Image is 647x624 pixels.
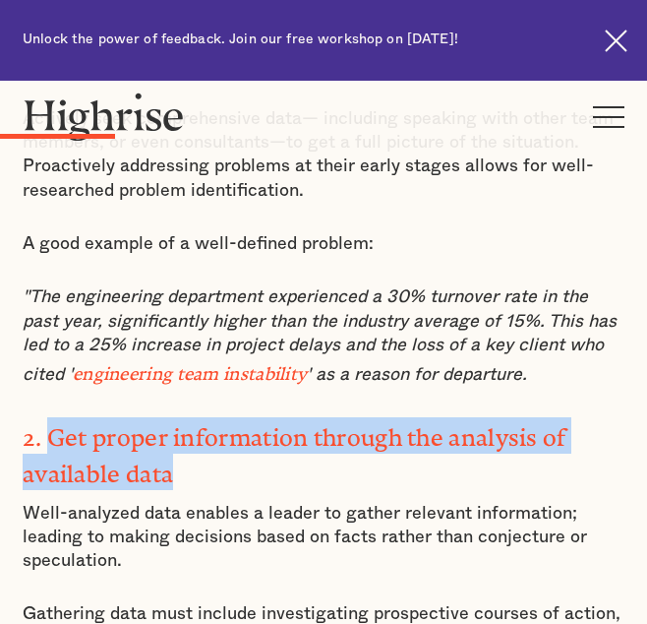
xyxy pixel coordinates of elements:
img: Highrise logo [23,93,185,141]
em: engineering team instability [73,363,307,375]
p: Well-analyzed data enables a leader to gather relevant information; leading to making decisions b... [23,502,624,574]
img: Cross icon [605,30,627,52]
p: A good example of a well-defined problem: [23,232,624,256]
p: Actively seek comprehensive data— including speaking with other team members, or even consultants... [23,107,624,203]
strong: 2. Get proper information through the analysis of available data [23,424,566,475]
em: "The engineering department experienced a 30% turnover rate in the past year, significantly highe... [23,288,617,384]
em: ' as a reason for departure. [307,366,527,384]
